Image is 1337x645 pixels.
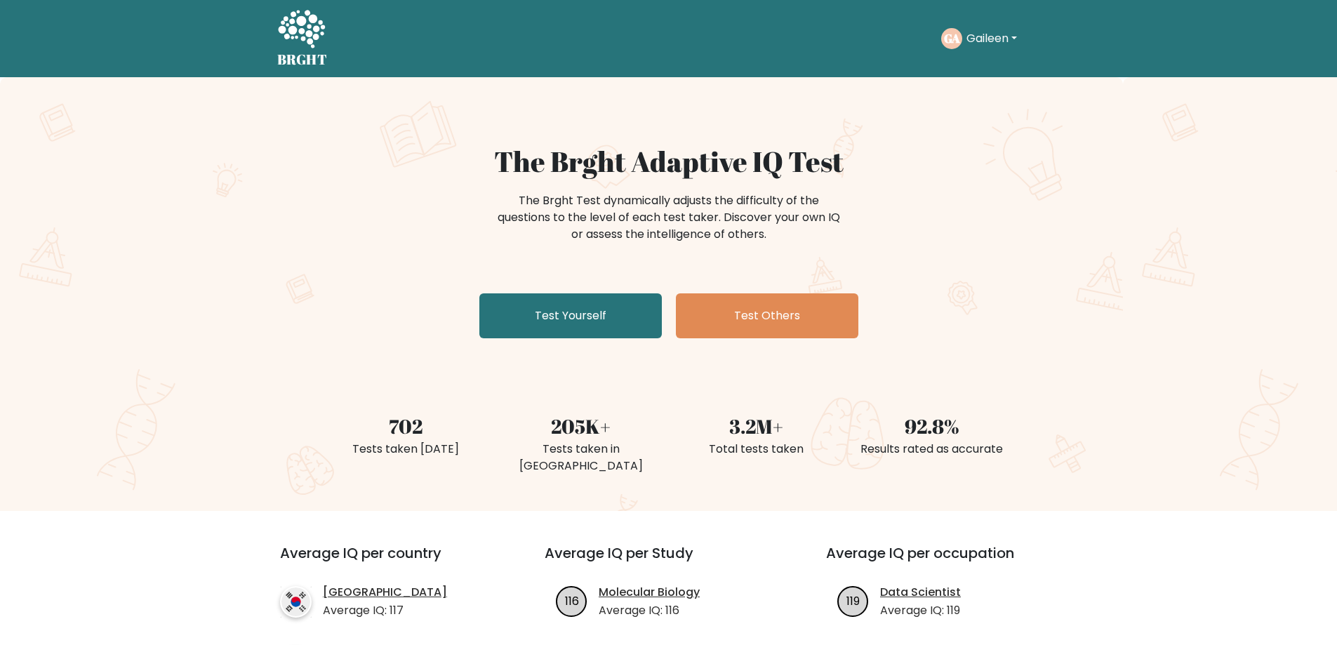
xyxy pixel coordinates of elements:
[826,545,1074,578] h3: Average IQ per occupation
[565,592,579,609] text: 116
[880,584,961,601] a: Data Scientist
[846,592,860,609] text: 119
[676,293,858,338] a: Test Others
[323,584,447,601] a: [GEOGRAPHIC_DATA]
[479,293,662,338] a: Test Yourself
[962,29,1021,48] button: Gaileen
[277,51,328,68] h5: BRGHT
[277,6,328,72] a: BRGHT
[323,602,447,619] p: Average IQ: 117
[943,30,959,46] text: GA
[280,545,494,578] h3: Average IQ per country
[326,411,485,441] div: 702
[280,586,312,618] img: country
[326,441,485,458] div: Tests taken [DATE]
[880,602,961,619] p: Average IQ: 119
[502,411,660,441] div: 205K+
[493,192,844,243] div: The Brght Test dynamically adjusts the difficulty of the questions to the level of each test take...
[326,145,1011,178] h1: The Brght Adaptive IQ Test
[677,411,836,441] div: 3.2M+
[677,441,836,458] div: Total tests taken
[599,584,700,601] a: Molecular Biology
[853,441,1011,458] div: Results rated as accurate
[502,441,660,474] div: Tests taken in [GEOGRAPHIC_DATA]
[545,545,792,578] h3: Average IQ per Study
[599,602,700,619] p: Average IQ: 116
[853,411,1011,441] div: 92.8%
